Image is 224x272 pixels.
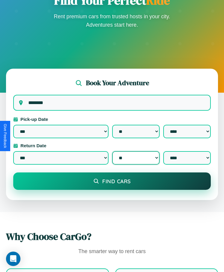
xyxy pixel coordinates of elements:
label: Pick-up Date [13,117,211,122]
p: Rent premium cars from trusted hosts in your city. Adventures start here. [52,12,172,29]
p: The smarter way to rent cars [6,247,218,256]
button: Find Cars [13,172,211,190]
h2: Why Choose CarGo? [6,230,218,243]
label: Return Date [13,143,211,148]
div: Open Intercom Messenger [6,252,20,266]
h2: Book Your Adventure [86,78,149,88]
div: Give Feedback [3,124,7,148]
